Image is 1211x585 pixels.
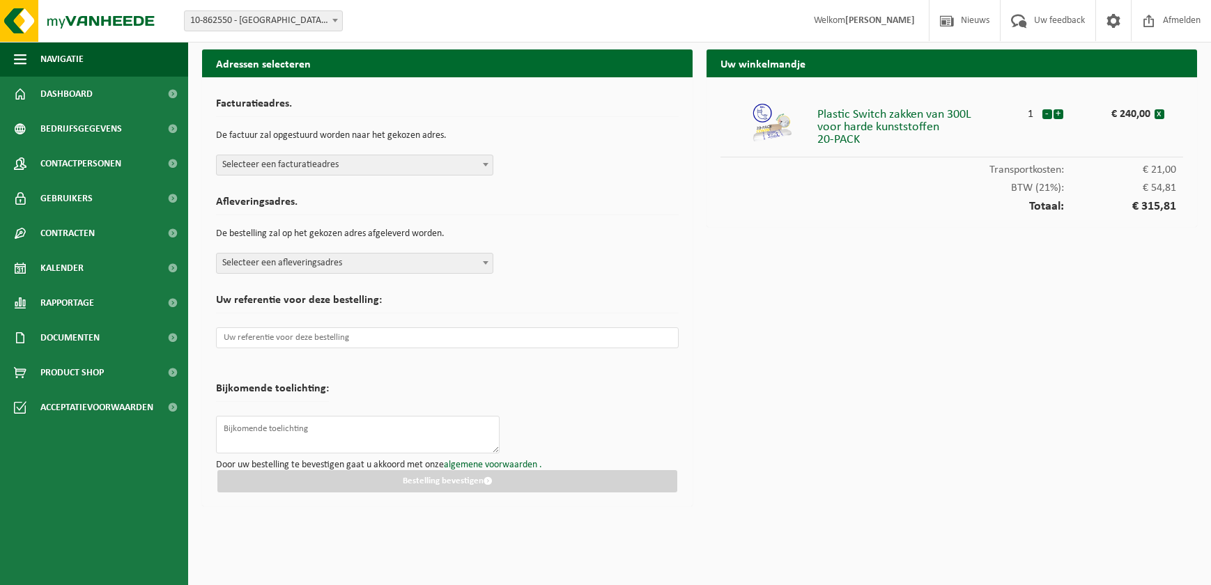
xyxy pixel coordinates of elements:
[1042,109,1052,119] button: -
[217,155,493,175] span: Selecteer een facturatieadres
[216,124,679,148] p: De factuur zal opgestuurd worden naar het gekozen adres.
[184,10,343,31] span: 10-862550 - AML WEST - ARDOOIE
[845,15,915,26] strong: [PERSON_NAME]
[40,216,95,251] span: Contracten
[1155,109,1164,119] button: x
[1086,102,1154,120] div: € 240,00
[40,390,153,425] span: Acceptatievoorwaarden
[751,102,793,143] img: 01-999950
[216,196,679,215] h2: Afleveringsadres.
[1064,164,1176,175] span: € 21,00
[216,155,493,175] span: Selecteer een facturatieadres
[444,460,542,470] a: algemene voorwaarden .
[707,49,1197,77] h2: Uw winkelmandje
[40,111,122,146] span: Bedrijfsgegevens
[202,49,693,77] h2: Adressen selecteren
[40,251,84,286] span: Kalender
[1064,201,1176,213] span: € 315,81
[40,286,94,320] span: Rapportage
[40,355,104,390] span: Product Shop
[40,320,100,355] span: Documenten
[216,222,679,246] p: De bestelling zal op het gekozen adres afgeleverd worden.
[1054,109,1063,119] button: +
[217,253,493,273] span: Selecteer een afleveringsadres
[40,77,93,111] span: Dashboard
[1019,102,1042,120] div: 1
[216,295,679,313] h2: Uw referentie voor deze bestelling:
[185,11,342,31] span: 10-862550 - AML WEST - ARDOOIE
[1064,182,1176,194] span: € 54,81
[40,42,84,77] span: Navigatie
[720,194,1183,213] div: Totaal:
[817,102,1019,146] div: Plastic Switch zakken van 300L voor harde kunststoffen 20-PACK
[216,327,679,348] input: Uw referentie voor deze bestelling
[216,98,679,117] h2: Facturatieadres.
[216,383,329,402] h2: Bijkomende toelichting:
[216,460,679,470] p: Door uw bestelling te bevestigen gaat u akkoord met onze
[40,146,121,181] span: Contactpersonen
[216,253,493,274] span: Selecteer een afleveringsadres
[720,175,1183,194] div: BTW (21%):
[40,181,93,216] span: Gebruikers
[217,470,677,492] button: Bestelling bevestigen
[720,157,1183,175] div: Transportkosten:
